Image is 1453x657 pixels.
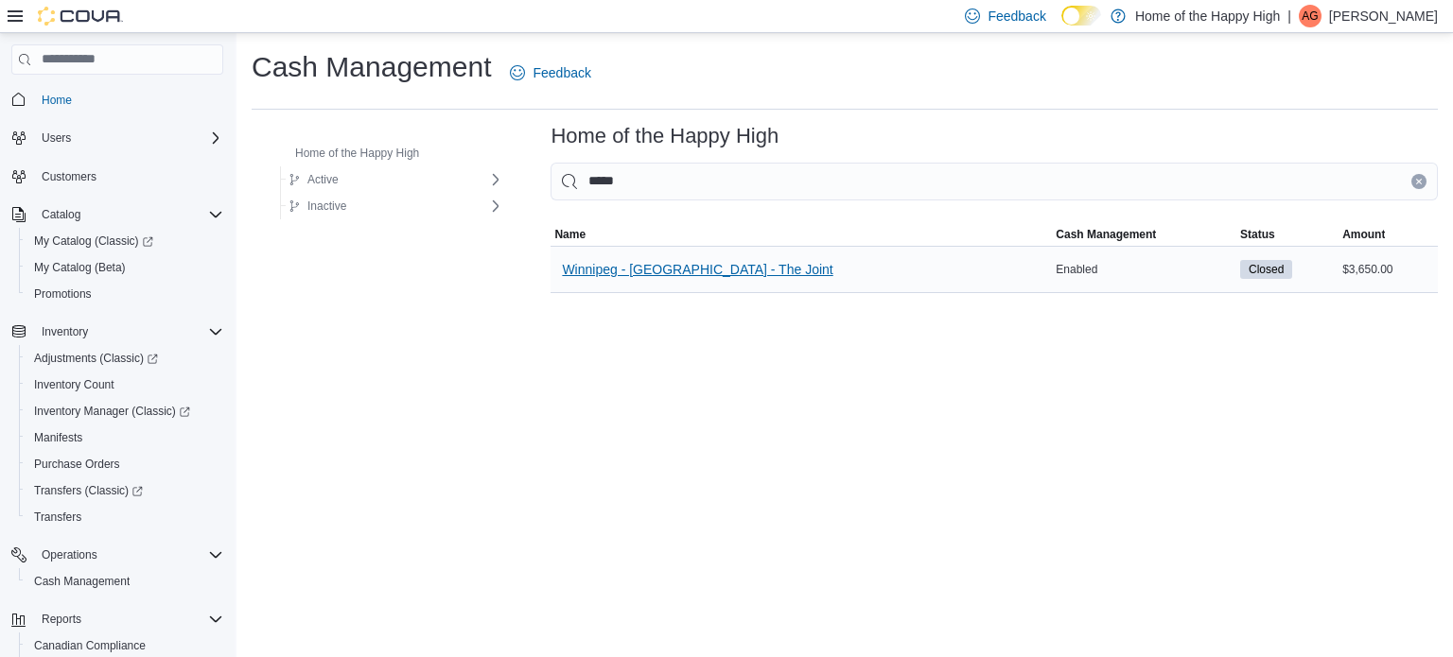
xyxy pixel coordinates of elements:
[34,430,82,445] span: Manifests
[26,426,223,449] span: Manifests
[38,7,123,26] img: Cova
[551,125,779,147] h3: Home of the Happy High
[1329,5,1438,27] p: [PERSON_NAME]
[19,228,231,254] a: My Catalog (Classic)
[26,453,128,475] a: Purchase Orders
[19,424,231,451] button: Manifests
[34,89,79,112] a: Home
[554,251,840,288] button: Winnipeg - [GEOGRAPHIC_DATA] - The Joint
[295,146,419,161] span: Home of the Happy High
[1339,223,1438,246] button: Amount
[26,347,166,370] a: Adjustments (Classic)
[26,283,223,305] span: Promotions
[26,634,223,657] span: Canadian Compliance
[42,130,71,146] span: Users
[4,319,231,345] button: Inventory
[26,479,150,502] a: Transfers (Classic)
[34,203,223,226] span: Catalog
[34,638,146,653] span: Canadian Compliance
[26,453,223,475] span: Purchase Orders
[4,542,231,568] button: Operations
[34,320,223,343] span: Inventory
[34,88,223,112] span: Home
[42,169,96,184] span: Customers
[19,568,231,595] button: Cash Management
[281,168,346,191] button: Active
[19,281,231,307] button: Promotions
[1061,6,1101,26] input: Dark Mode
[34,260,126,275] span: My Catalog (Beta)
[34,457,120,472] span: Purchase Orders
[19,345,231,372] a: Adjustments (Classic)
[34,377,114,392] span: Inventory Count
[551,163,1438,200] input: This is a search bar. As you type, the results lower in the page will automatically filter.
[34,483,143,498] span: Transfers (Classic)
[34,127,79,149] button: Users
[1411,174,1427,189] button: Clear input
[1240,260,1292,279] span: Closed
[988,7,1045,26] span: Feedback
[26,400,198,423] a: Inventory Manager (Classic)
[19,451,231,477] button: Purchase Orders
[34,544,105,566] button: Operations
[26,230,223,252] span: My Catalog (Classic)
[1342,227,1385,242] span: Amount
[1287,5,1291,27] p: |
[34,233,153,249] span: My Catalog (Classic)
[1052,223,1236,246] button: Cash Management
[19,504,231,530] button: Transfers
[34,510,81,525] span: Transfers
[1249,261,1284,278] span: Closed
[4,606,231,632] button: Reports
[1236,223,1339,246] button: Status
[1339,258,1438,281] div: $3,650.00
[1135,5,1280,27] p: Home of the Happy High
[34,286,92,302] span: Promotions
[26,570,223,593] span: Cash Management
[26,373,223,396] span: Inventory Count
[34,574,130,589] span: Cash Management
[34,351,158,366] span: Adjustments (Classic)
[26,400,223,423] span: Inventory Manager (Classic)
[307,199,346,214] span: Inactive
[4,86,231,113] button: Home
[26,373,122,396] a: Inventory Count
[26,283,99,305] a: Promotions
[1302,5,1318,27] span: AG
[1052,258,1236,281] div: Enabled
[554,227,586,242] span: Name
[26,570,137,593] a: Cash Management
[34,608,89,631] button: Reports
[1240,227,1275,242] span: Status
[19,398,231,424] a: Inventory Manager (Classic)
[4,163,231,190] button: Customers
[34,608,223,631] span: Reports
[26,479,223,502] span: Transfers (Classic)
[4,201,231,228] button: Catalog
[269,142,427,164] button: Home of the Happy High
[34,165,104,188] a: Customers
[34,404,190,419] span: Inventory Manager (Classic)
[26,634,153,657] a: Canadian Compliance
[4,125,231,151] button: Users
[42,324,88,339] span: Inventory
[42,547,97,562] span: Operations
[34,127,223,149] span: Users
[34,203,88,226] button: Catalog
[19,372,231,398] button: Inventory Count
[34,320,96,343] button: Inventory
[19,477,231,504] a: Transfers (Classic)
[42,612,81,627] span: Reports
[502,54,598,92] a: Feedback
[26,506,223,528] span: Transfers
[1056,227,1156,242] span: Cash Management
[42,93,72,108] span: Home
[26,426,90,449] a: Manifests
[26,347,223,370] span: Adjustments (Classic)
[533,63,590,82] span: Feedback
[26,256,133,279] a: My Catalog (Beta)
[562,260,832,279] span: Winnipeg - [GEOGRAPHIC_DATA] - The Joint
[26,506,89,528] a: Transfers
[26,256,223,279] span: My Catalog (Beta)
